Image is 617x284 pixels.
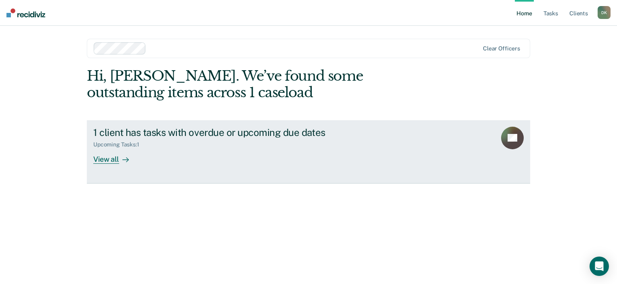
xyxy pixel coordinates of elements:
[87,120,530,184] a: 1 client has tasks with overdue or upcoming due datesUpcoming Tasks:1View all
[483,45,520,52] div: Clear officers
[93,127,377,138] div: 1 client has tasks with overdue or upcoming due dates
[93,148,139,164] div: View all
[6,8,45,17] img: Recidiviz
[598,6,611,19] button: DK
[590,257,609,276] div: Open Intercom Messenger
[87,68,441,101] div: Hi, [PERSON_NAME]. We’ve found some outstanding items across 1 caseload
[93,141,146,148] div: Upcoming Tasks : 1
[598,6,611,19] div: D K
